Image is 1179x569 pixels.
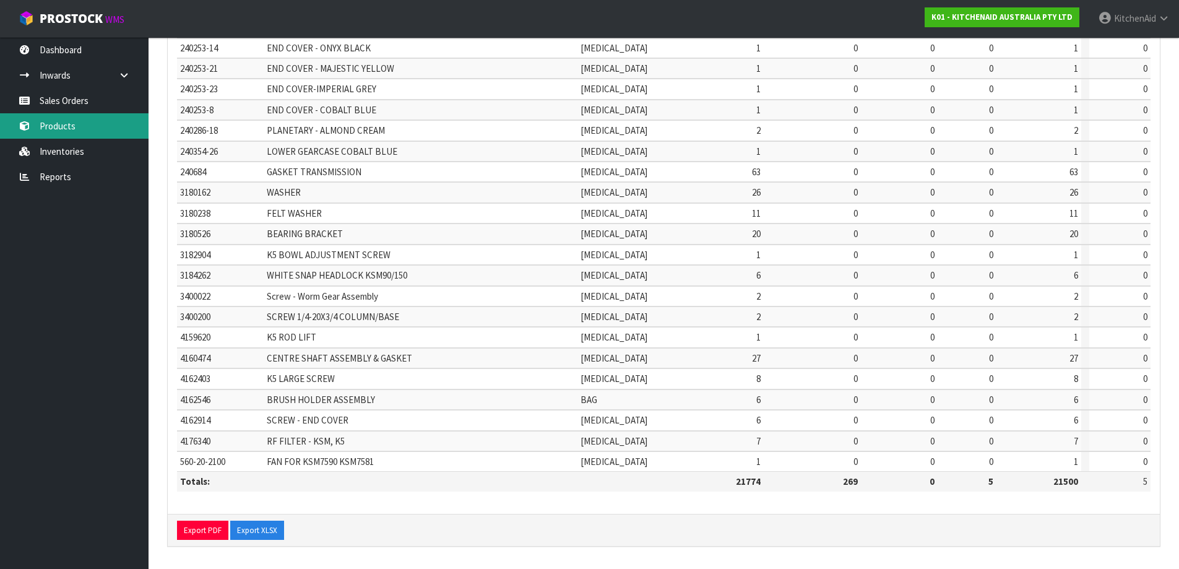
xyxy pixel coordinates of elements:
[756,456,761,467] span: 1
[930,42,935,54] span: 0
[989,166,993,178] span: 0
[756,373,761,384] span: 8
[930,352,935,364] span: 0
[989,249,993,261] span: 0
[853,146,858,157] span: 0
[930,311,935,323] span: 0
[267,249,391,261] span: K5 BOWL ADJUSTMENT SCREW
[180,104,214,116] span: 240253-8
[40,11,103,27] span: ProStock
[581,104,647,116] span: [MEDICAL_DATA]
[930,228,935,240] span: 0
[581,146,647,157] span: [MEDICAL_DATA]
[930,414,935,426] span: 0
[581,456,647,467] span: [MEDICAL_DATA]
[1143,476,1147,487] span: 5
[1074,63,1078,74] span: 1
[989,414,993,426] span: 0
[989,311,993,323] span: 0
[1074,331,1078,343] span: 1
[581,228,647,240] span: [MEDICAL_DATA]
[180,269,210,281] span: 3184262
[853,331,858,343] span: 0
[1143,373,1147,384] span: 0
[853,435,858,447] span: 0
[853,124,858,136] span: 0
[989,435,993,447] span: 0
[853,42,858,54] span: 0
[1143,42,1147,54] span: 0
[756,146,761,157] span: 1
[853,249,858,261] span: 0
[989,207,993,219] span: 0
[989,352,993,364] span: 0
[756,331,761,343] span: 1
[180,352,210,364] span: 4160474
[1143,394,1147,406] span: 0
[177,521,228,541] button: Export PDF
[756,311,761,323] span: 2
[1143,352,1147,364] span: 0
[1069,166,1078,178] span: 63
[989,269,993,281] span: 0
[989,331,993,343] span: 0
[1074,146,1078,157] span: 1
[581,373,647,384] span: [MEDICAL_DATA]
[752,228,761,240] span: 20
[989,290,993,302] span: 0
[853,373,858,384] span: 0
[989,146,993,157] span: 0
[581,42,647,54] span: [MEDICAL_DATA]
[581,269,647,281] span: [MEDICAL_DATA]
[267,394,375,406] span: BRUSH HOLDER ASSEMBLY
[1069,186,1078,198] span: 26
[752,186,761,198] span: 26
[853,269,858,281] span: 0
[180,146,218,157] span: 240354-26
[267,186,301,198] span: WASHER
[989,124,993,136] span: 0
[930,249,935,261] span: 0
[989,63,993,74] span: 0
[581,63,647,74] span: [MEDICAL_DATA]
[930,104,935,116] span: 0
[1074,290,1078,302] span: 2
[756,83,761,95] span: 1
[930,476,935,487] strong: 0
[1114,12,1156,24] span: KitchenAid
[180,476,210,487] strong: Totals:
[1143,290,1147,302] span: 0
[853,104,858,116] span: 0
[267,146,397,157] span: LOWER GEARCASE COBALT BLUE
[267,290,378,302] span: Screw - Worm Gear Assembly
[853,83,858,95] span: 0
[581,352,647,364] span: [MEDICAL_DATA]
[1143,435,1147,447] span: 0
[752,207,761,219] span: 11
[581,186,647,198] span: [MEDICAL_DATA]
[267,124,385,136] span: PLANETARY - ALMOND CREAM
[581,331,647,343] span: [MEDICAL_DATA]
[267,269,407,281] span: WHITE SNAP HEADLOCK KSM90/150
[267,228,343,240] span: BEARING BRACKET
[180,435,210,447] span: 4176340
[180,311,210,323] span: 3400200
[267,104,376,116] span: END COVER - COBALT BLUE
[989,186,993,198] span: 0
[930,186,935,198] span: 0
[581,394,597,406] span: BAG
[267,83,376,95] span: END COVER-IMPERIAL GREY
[267,352,412,364] span: CENTRE SHAFT ASSEMBLY & GASKET
[756,249,761,261] span: 1
[267,435,345,447] span: RF FILTER - KSM, K5
[267,373,335,384] span: K5 LARGE SCREW
[756,42,761,54] span: 1
[930,373,935,384] span: 0
[1074,373,1078,384] span: 8
[756,435,761,447] span: 7
[180,394,210,406] span: 4162546
[853,63,858,74] span: 0
[989,42,993,54] span: 0
[930,331,935,343] span: 0
[853,456,858,467] span: 0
